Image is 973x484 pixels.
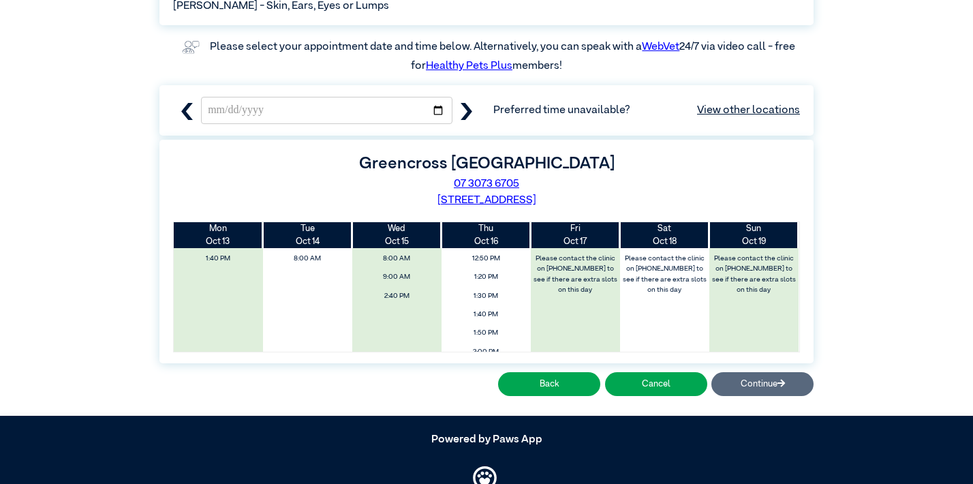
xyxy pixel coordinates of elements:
label: Please contact the clinic on [PHONE_NUMBER] to see if there are extra slots on this day [531,251,619,298]
span: 1:20 PM [445,269,527,285]
span: 2:40 PM [356,288,437,304]
img: vet [178,36,204,58]
button: Back [498,372,600,396]
th: Oct 18 [620,222,709,248]
a: [STREET_ADDRESS] [437,195,536,206]
h5: Powered by Paws App [159,434,814,447]
a: Healthy Pets Plus [426,61,512,72]
span: 9:00 AM [356,269,437,285]
span: 1:40 PM [445,307,527,322]
th: Oct 17 [531,222,620,248]
th: Oct 15 [352,222,442,248]
span: Preferred time unavailable? [493,102,800,119]
span: 2:00 PM [445,344,527,360]
span: 1:30 PM [445,288,527,304]
label: Please select your appointment date and time below. Alternatively, you can speak with a 24/7 via ... [210,42,797,72]
a: View other locations [697,102,800,119]
label: Please contact the clinic on [PHONE_NUMBER] to see if there are extra slots on this day [710,251,797,298]
th: Oct 13 [174,222,263,248]
label: Greencross [GEOGRAPHIC_DATA] [359,155,615,172]
th: Oct 14 [263,222,352,248]
span: 1:50 PM [445,325,527,341]
a: WebVet [642,42,679,52]
th: Oct 19 [709,222,799,248]
a: 07 3073 6705 [454,179,519,190]
span: 12:50 PM [445,251,527,267]
span: 8:00 AM [267,251,349,267]
button: Cancel [605,372,707,396]
label: Please contact the clinic on [PHONE_NUMBER] to see if there are extra slots on this day [621,251,708,298]
span: 8:00 AM [356,251,437,267]
span: 1:40 PM [178,251,260,267]
th: Oct 16 [442,222,531,248]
